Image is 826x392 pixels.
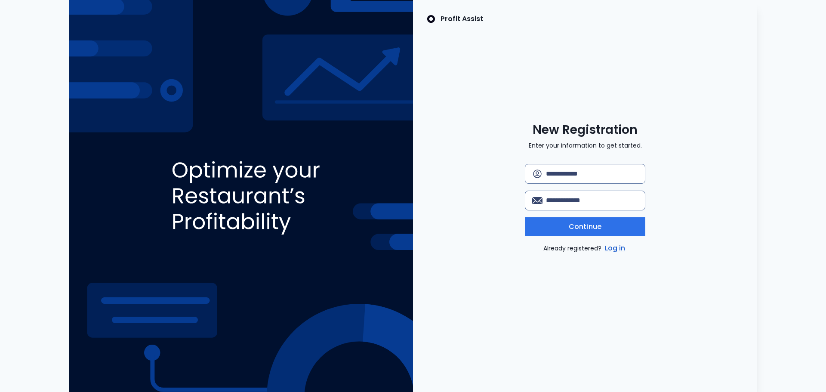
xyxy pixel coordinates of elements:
[525,217,645,236] button: Continue
[529,141,642,150] p: Enter your information to get started.
[569,222,601,232] span: Continue
[441,14,483,24] p: Profit Assist
[427,14,435,24] img: SpotOn Logo
[603,243,627,253] a: Log in
[543,243,627,253] p: Already registered?
[533,122,638,138] span: New Registration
